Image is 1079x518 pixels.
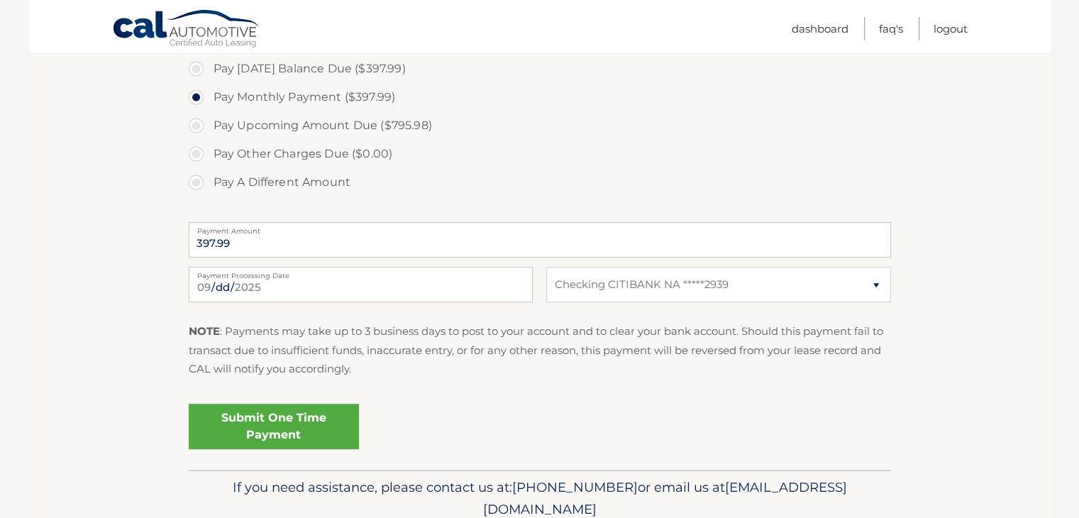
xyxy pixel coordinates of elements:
label: Pay [DATE] Balance Due ($397.99) [189,55,891,83]
a: Cal Automotive [112,9,261,50]
label: Pay Monthly Payment ($397.99) [189,83,891,111]
input: Payment Amount [189,222,891,258]
span: [PHONE_NUMBER] [512,479,638,495]
a: FAQ's [879,17,903,40]
label: Payment Amount [189,222,891,233]
p: : Payments may take up to 3 business days to post to your account and to clear your bank account.... [189,322,891,378]
a: Dashboard [792,17,848,40]
label: Pay A Different Amount [189,168,891,197]
input: Payment Date [189,267,533,302]
label: Pay Upcoming Amount Due ($795.98) [189,111,891,140]
strong: NOTE [189,324,220,338]
a: Submit One Time Payment [189,404,359,449]
label: Payment Processing Date [189,267,533,278]
label: Pay Other Charges Due ($0.00) [189,140,891,168]
a: Logout [934,17,968,40]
